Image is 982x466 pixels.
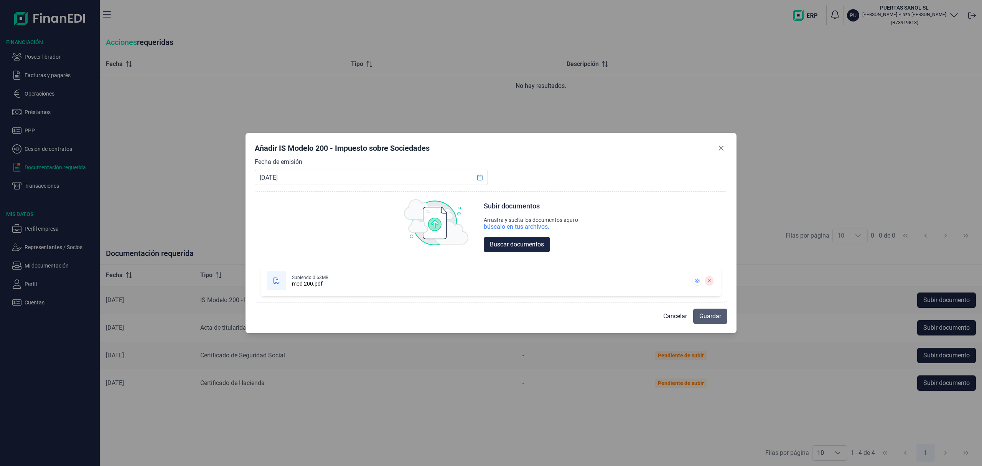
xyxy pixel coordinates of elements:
[473,170,487,184] button: Choose Date
[404,199,468,245] img: upload img
[292,281,323,287] div: mod 200.pdf
[484,217,578,223] div: Arrastra y suelta los documentos aquí o
[255,157,302,167] label: Fecha de emisión
[484,223,549,231] div: búscalo en tus archivos.
[663,312,687,321] span: Cancelar
[484,237,550,252] button: Buscar documentos
[715,142,727,154] button: Close
[484,223,578,231] div: búscalo en tus archivos.
[657,309,693,324] button: Cancelar
[490,240,544,249] span: Buscar documentos
[292,274,328,281] div: Subiendo: 0.63MB
[255,143,430,154] div: Añadir IS Modelo 200 - Impuesto sobre Sociedades
[693,309,727,324] button: Guardar
[484,202,540,211] div: Subir documentos
[699,312,721,321] span: Guardar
